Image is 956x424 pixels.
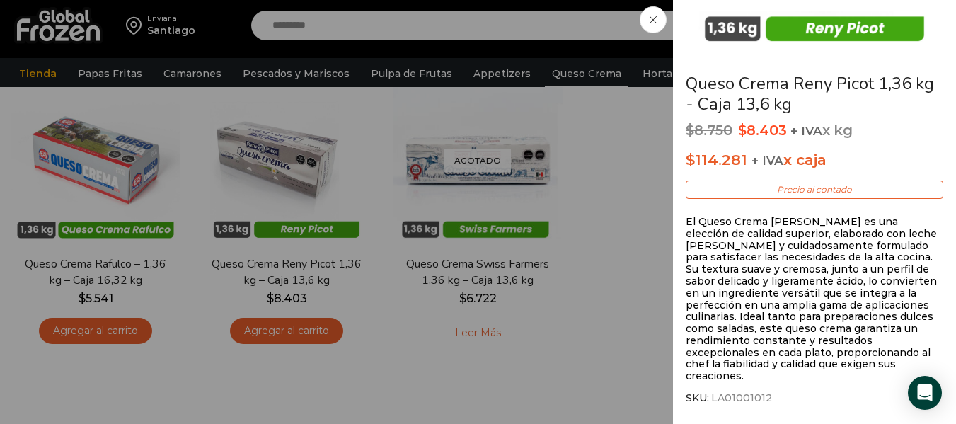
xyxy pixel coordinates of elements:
[686,216,943,382] p: El Queso Crema [PERSON_NAME] es una elección de calidad superior, elaborado con leche [PERSON_NAM...
[738,122,747,139] span: $
[709,391,772,405] span: LA01001012
[686,122,732,139] bdi: 8.750
[686,151,695,168] span: $
[686,151,747,168] bdi: 114.281
[686,181,943,199] p: Precio al contado
[908,376,942,410] div: Open Intercom Messenger
[790,124,822,138] span: + IVA
[686,391,943,405] span: SKU:
[686,72,934,115] a: Queso Crema Reny Picot 1,36 kg - Caja 13,6 kg
[686,148,943,172] p: x caja
[751,154,783,168] span: + IVA
[686,122,943,139] p: x kg
[686,122,694,139] span: $
[738,122,787,139] bdi: 8.403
